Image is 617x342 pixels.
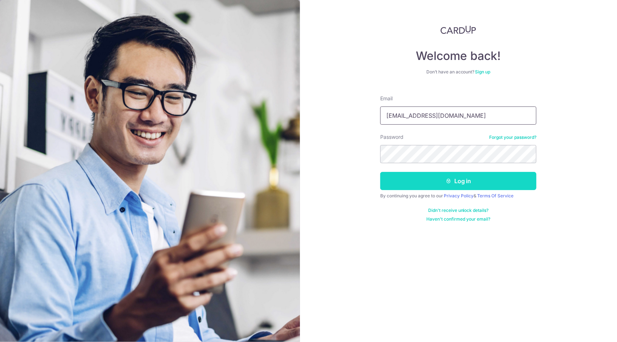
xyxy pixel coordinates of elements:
a: Forgot your password? [489,134,536,140]
a: Haven't confirmed your email? [426,216,490,222]
button: Log in [380,172,536,190]
img: CardUp Logo [441,25,476,34]
a: Privacy Policy [444,193,474,198]
div: By continuing you agree to our & [380,193,536,199]
label: Email [380,95,393,102]
input: Enter your Email [380,106,536,125]
div: Don’t have an account? [380,69,536,75]
a: Didn't receive unlock details? [428,208,489,213]
h4: Welcome back! [380,49,536,63]
a: Sign up [475,69,491,75]
label: Password [380,133,403,141]
a: Terms Of Service [477,193,514,198]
